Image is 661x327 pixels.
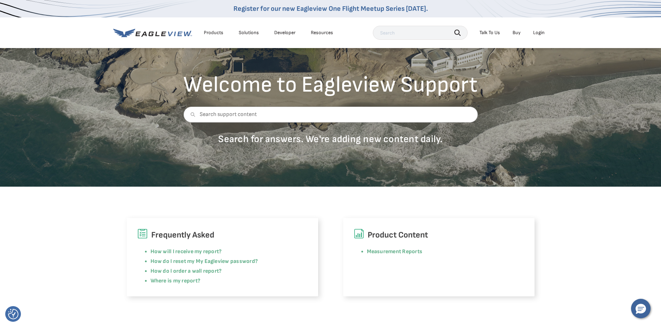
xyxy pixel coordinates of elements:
[151,278,201,284] a: Where is my report?
[204,30,223,36] div: Products
[183,74,478,96] h2: Welcome to Eagleview Support
[631,299,651,318] button: Hello, have a question? Let’s chat.
[151,248,222,255] a: How will I receive my report?
[239,30,259,36] div: Solutions
[533,30,545,36] div: Login
[311,30,333,36] div: Resources
[151,258,258,265] a: How do I reset my My Eagleview password?
[183,107,478,123] input: Search support content
[8,309,18,319] button: Consent Preferences
[274,30,295,36] a: Developer
[513,30,521,36] a: Buy
[354,228,524,242] h6: Product Content
[183,133,478,145] p: Search for answers. We're adding new content daily.
[367,248,423,255] a: Measurement Reports
[479,30,500,36] div: Talk To Us
[8,309,18,319] img: Revisit consent button
[373,26,468,40] input: Search
[151,268,222,274] a: How do I order a wall report?
[137,228,308,242] h6: Frequently Asked
[233,5,428,13] a: Register for our new Eagleview One Flight Meetup Series [DATE].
